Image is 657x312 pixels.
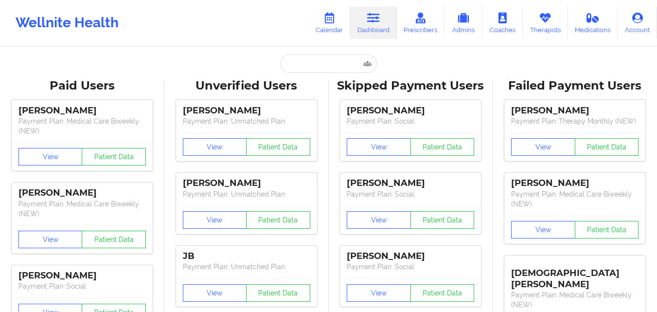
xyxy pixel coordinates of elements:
[350,7,397,39] a: Dashboard
[183,211,247,229] button: View
[347,178,474,189] div: [PERSON_NAME]
[347,284,411,302] button: View
[511,290,639,310] p: Payment Plan : Medical Care Biweekly (NEW)
[511,178,639,189] div: [PERSON_NAME]
[183,251,310,262] div: JB
[523,7,568,39] a: Therapists
[618,7,657,39] a: Account
[347,189,474,199] p: Payment Plan : Social
[511,260,639,290] div: [DEMOGRAPHIC_DATA][PERSON_NAME]
[183,116,310,126] p: Payment Plan : Unmatched Plan
[575,138,639,156] button: Patient Data
[347,251,474,262] div: [PERSON_NAME]
[444,7,482,39] a: Admins
[397,7,445,39] a: Prescribers
[82,148,146,165] button: Patient Data
[511,105,639,116] div: [PERSON_NAME]
[183,262,310,272] p: Payment Plan : Unmatched Plan
[18,116,146,136] p: Payment Plan : Medical Care Biweekly (NEW)
[18,270,146,281] div: [PERSON_NAME]
[511,189,639,209] p: Payment Plan : Medical Care Biweekly (NEW)
[410,138,475,156] button: Patient Data
[499,78,650,93] div: Failed Payment Users
[575,221,639,239] button: Patient Data
[183,284,247,302] button: View
[482,7,523,39] a: Coaches
[183,138,247,156] button: View
[246,138,310,156] button: Patient Data
[511,221,575,239] button: View
[568,7,618,39] a: Medications
[410,211,475,229] button: Patient Data
[336,78,486,93] div: Skipped Payment Users
[7,78,158,93] div: Paid Users
[18,231,83,248] button: View
[82,231,146,248] button: Patient Data
[347,116,474,126] p: Payment Plan : Social
[246,211,310,229] button: Patient Data
[308,7,350,39] a: Calendar
[183,189,310,199] p: Payment Plan : Unmatched Plan
[18,199,146,219] p: Payment Plan : Medical Care Biweekly (NEW)
[183,178,310,189] div: [PERSON_NAME]
[347,105,474,116] div: [PERSON_NAME]
[18,105,146,116] div: [PERSON_NAME]
[183,105,310,116] div: [PERSON_NAME]
[347,211,411,229] button: View
[347,138,411,156] button: View
[410,284,475,302] button: Patient Data
[511,116,639,126] p: Payment Plan : Therapy Monthly (NEW)
[171,78,322,93] div: Unverified Users
[18,281,146,291] p: Payment Plan : Social
[18,187,146,199] div: [PERSON_NAME]
[246,284,310,302] button: Patient Data
[347,262,474,272] p: Payment Plan : Social
[18,148,83,165] button: View
[511,138,575,156] button: View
